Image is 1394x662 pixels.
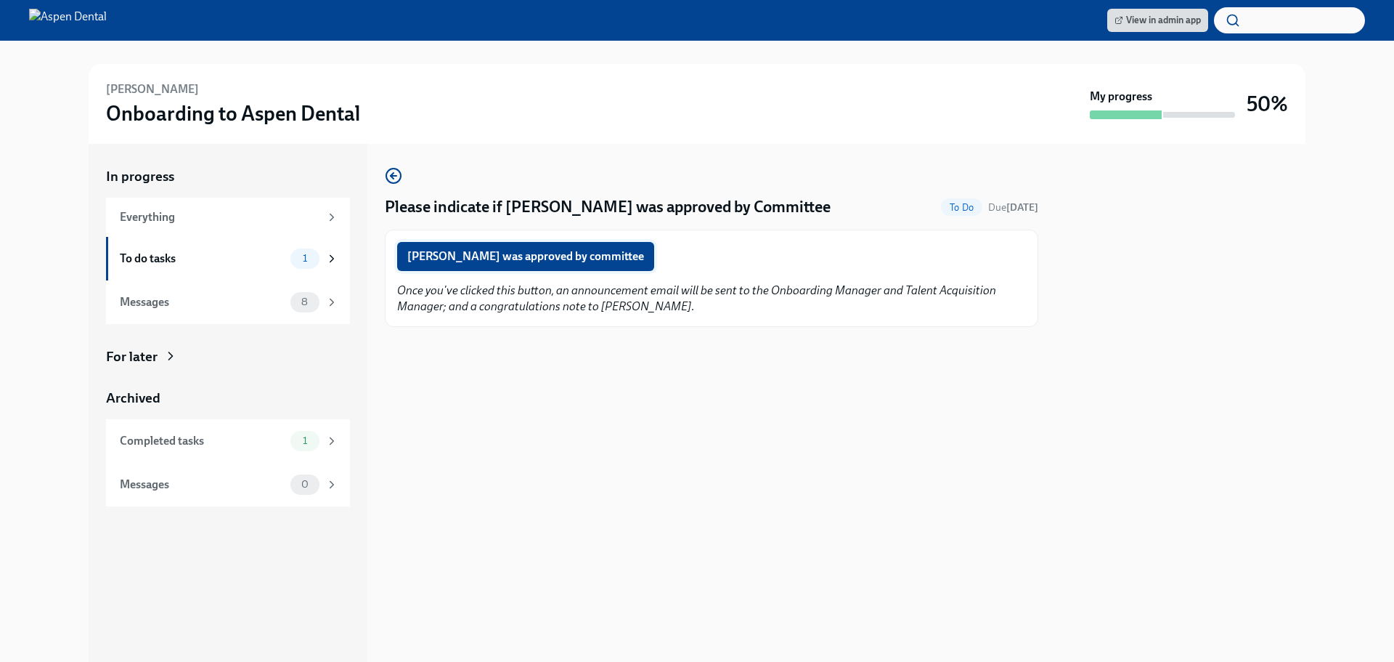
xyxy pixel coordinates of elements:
[988,201,1038,214] span: Due
[385,196,831,218] h4: Please indicate if [PERSON_NAME] was approved by Committee
[106,347,350,366] a: For later
[120,477,285,493] div: Messages
[1006,201,1038,214] strong: [DATE]
[106,100,360,126] h3: Onboarding to Aspen Dental
[397,242,654,271] button: [PERSON_NAME] was approved by committee
[106,81,199,97] h6: [PERSON_NAME]
[294,435,316,446] span: 1
[120,251,285,267] div: To do tasks
[106,463,350,506] a: Messages0
[397,283,996,313] em: Once you've clicked this button, an announcement email will be sent to the Onboarding Manager and...
[120,294,285,310] div: Messages
[407,249,644,264] span: [PERSON_NAME] was approved by committee
[120,433,285,449] div: Completed tasks
[293,479,317,490] span: 0
[941,202,982,213] span: To Do
[1114,13,1201,28] span: View in admin app
[29,9,107,32] img: Aspen Dental
[106,389,350,408] a: Archived
[106,198,350,237] a: Everything
[106,280,350,324] a: Messages8
[1090,89,1152,105] strong: My progress
[106,347,158,366] div: For later
[988,201,1038,214] span: October 21st, 2025 09:00
[293,296,317,307] span: 8
[120,209,319,225] div: Everything
[106,419,350,463] a: Completed tasks1
[1107,9,1208,32] a: View in admin app
[294,253,316,264] span: 1
[1247,91,1288,117] h3: 50%
[106,237,350,280] a: To do tasks1
[106,167,350,186] a: In progress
